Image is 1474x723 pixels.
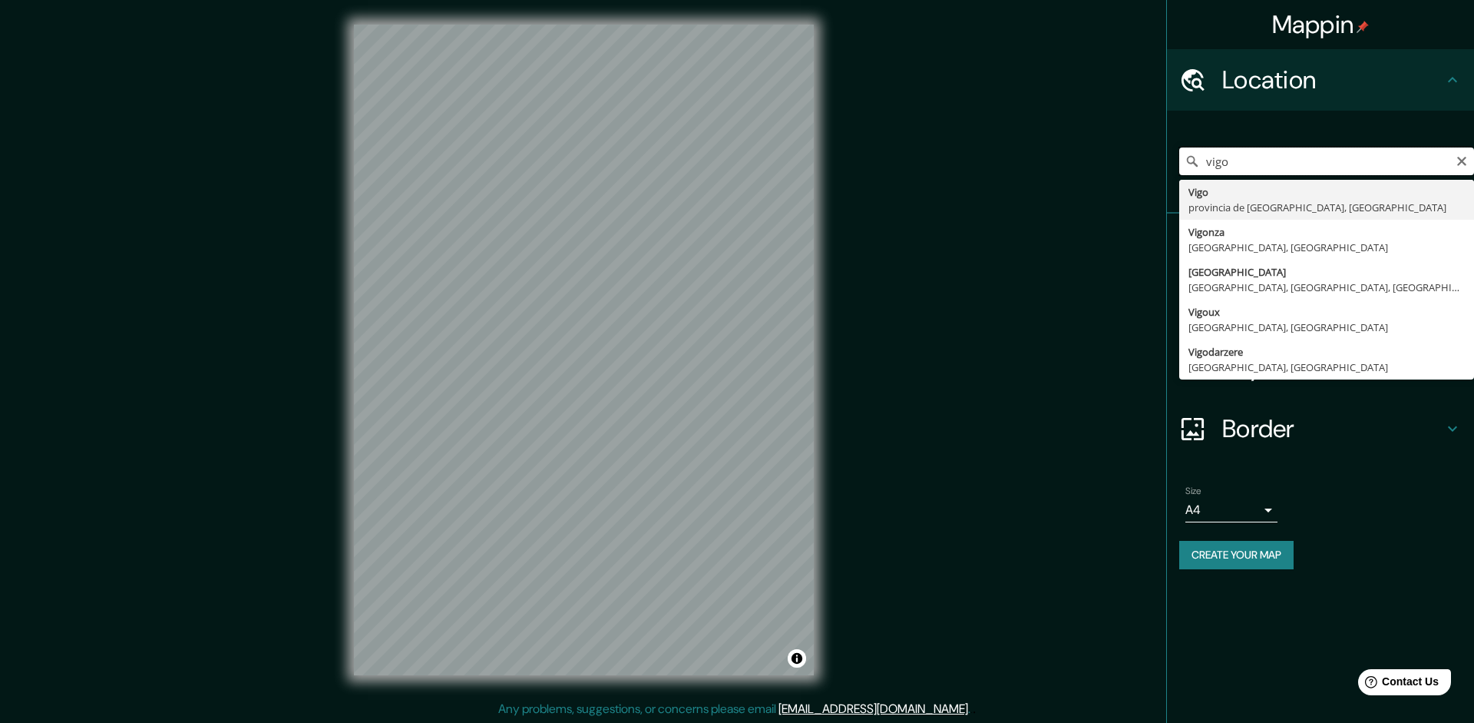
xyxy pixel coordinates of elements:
div: Vigonza [1188,224,1465,240]
div: [GEOGRAPHIC_DATA], [GEOGRAPHIC_DATA] [1188,360,1465,375]
div: . [973,700,976,718]
div: Vigoux [1188,304,1465,320]
h4: Layout [1222,352,1443,383]
canvas: Map [354,25,814,675]
img: pin-icon.png [1357,21,1369,33]
button: Toggle attribution [788,649,806,668]
div: [GEOGRAPHIC_DATA] [1188,264,1465,280]
input: Pick your city or area [1179,148,1474,175]
div: Location [1167,49,1474,111]
div: [GEOGRAPHIC_DATA], [GEOGRAPHIC_DATA] [1188,240,1465,255]
div: . [970,700,973,718]
h4: Location [1222,65,1443,95]
div: Pins [1167,214,1474,275]
div: Vigo [1188,184,1465,200]
a: [EMAIL_ADDRESS][DOMAIN_NAME] [778,701,968,717]
div: provincia de [GEOGRAPHIC_DATA], [GEOGRAPHIC_DATA] [1188,200,1465,215]
h4: Mappin [1272,9,1370,40]
div: [GEOGRAPHIC_DATA], [GEOGRAPHIC_DATA], [GEOGRAPHIC_DATA] [1188,280,1465,295]
h4: Border [1222,413,1443,444]
p: Any problems, suggestions, or concerns please email . [498,700,970,718]
div: Style [1167,275,1474,337]
iframe: Help widget launcher [1337,663,1457,706]
div: Layout [1167,337,1474,398]
div: Border [1167,398,1474,459]
div: A4 [1185,498,1277,522]
div: Vigodarzere [1188,344,1465,360]
div: [GEOGRAPHIC_DATA], [GEOGRAPHIC_DATA] [1188,320,1465,335]
label: Size [1185,485,1201,498]
button: Create your map [1179,541,1294,569]
button: Clear [1456,153,1468,167]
